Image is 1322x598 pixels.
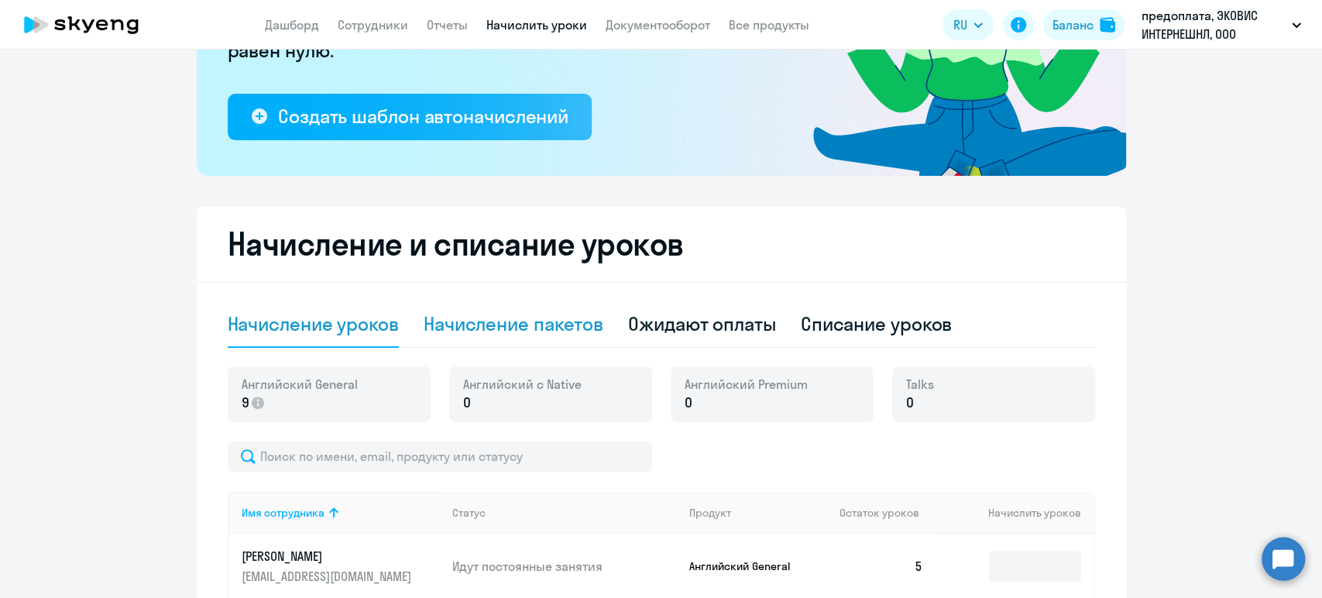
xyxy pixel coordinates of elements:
[689,559,805,573] p: Английский General
[729,17,809,33] a: Все продукты
[1100,17,1115,33] img: balance
[943,9,994,40] button: RU
[906,376,934,393] span: Talks
[242,506,441,520] div: Имя сотрудника
[840,506,936,520] div: Остаток уроков
[452,506,677,520] div: Статус
[242,548,415,565] p: [PERSON_NAME]
[606,17,710,33] a: Документооборот
[242,548,441,585] a: [PERSON_NAME][EMAIL_ADDRESS][DOMAIN_NAME]
[628,311,776,336] div: Ожидают оплаты
[228,311,399,336] div: Начисление уроков
[1043,9,1125,40] button: Балансbalance
[463,376,582,393] span: Английский с Native
[242,568,415,585] p: [EMAIL_ADDRESS][DOMAIN_NAME]
[452,506,486,520] div: Статус
[278,104,568,129] div: Создать шаблон автоначислений
[242,393,249,413] span: 9
[265,17,319,33] a: Дашборд
[906,393,914,413] span: 0
[685,393,692,413] span: 0
[689,506,731,520] div: Продукт
[953,15,967,34] span: RU
[1052,15,1094,34] div: Баланс
[242,506,324,520] div: Имя сотрудника
[689,506,827,520] div: Продукт
[801,311,953,336] div: Списание уроков
[228,441,652,472] input: Поиск по имени, email, продукту или статусу
[424,311,603,336] div: Начисление пакетов
[935,492,1093,534] th: Начислить уроков
[228,94,592,140] button: Создать шаблон автоначислений
[1142,6,1286,43] p: предоплата, ЭКОВИС ИНТЕРНЕШНЛ, ООО
[463,393,471,413] span: 0
[242,376,358,393] span: Английский General
[1134,6,1309,43] button: предоплата, ЭКОВИС ИНТЕРНЕШНЛ, ООО
[228,225,1095,263] h2: Начисление и списание уроков
[427,17,468,33] a: Отчеты
[486,17,587,33] a: Начислить уроки
[685,376,808,393] span: Английский Premium
[840,506,919,520] span: Остаток уроков
[338,17,408,33] a: Сотрудники
[452,558,677,575] p: Идут постоянные занятия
